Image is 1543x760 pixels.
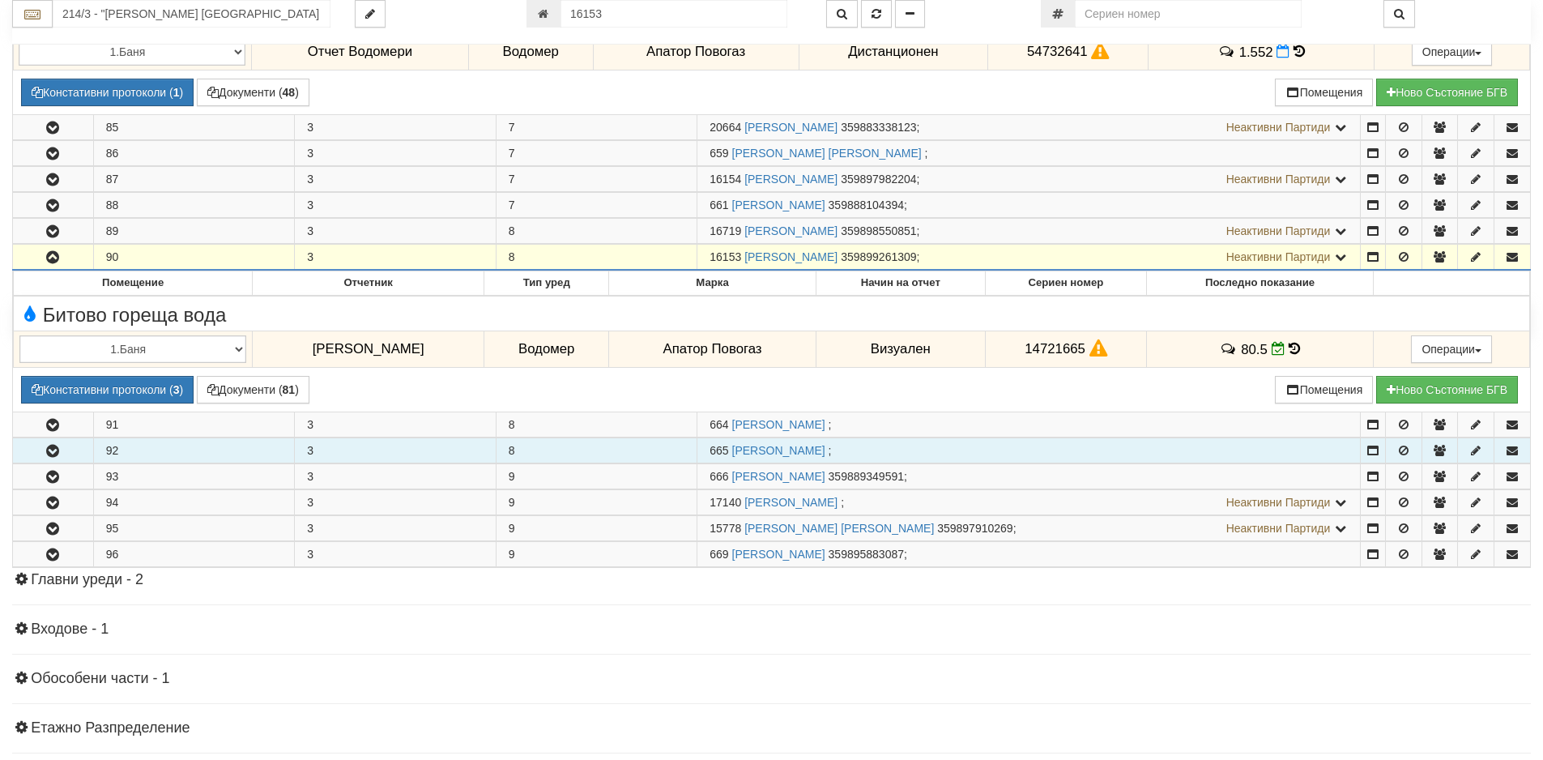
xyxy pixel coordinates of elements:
span: Партида № [710,224,741,237]
span: 359888104394 [829,199,904,211]
button: Помещения [1275,79,1374,106]
td: 96 [93,542,295,567]
span: 359889349591 [829,470,904,483]
span: Неактивни Партиди [1226,121,1331,134]
td: ; [697,115,1361,140]
td: 93 [93,464,295,489]
span: Битово гореща вода [18,305,226,326]
button: Констативни протоколи (3) [21,376,194,403]
span: 8 [509,250,515,263]
span: История на забележките [1220,341,1241,357]
a: [PERSON_NAME] [744,121,838,134]
span: Партида № [710,418,728,431]
a: [PERSON_NAME] [744,250,838,263]
a: [PERSON_NAME] [744,173,838,186]
td: Водомер [468,33,593,70]
td: ; [697,167,1361,192]
td: ; [697,542,1361,567]
span: 7 [509,147,515,160]
td: 86 [93,141,295,166]
th: Отчетник [253,271,484,296]
td: ; [697,464,1361,489]
td: 3 [295,542,497,567]
td: Апатор Повогаз [593,33,799,70]
th: Начин на отчет [816,271,985,296]
a: [PERSON_NAME] [PERSON_NAME] [732,147,922,160]
th: Помещение [14,271,253,296]
span: История на показанията [1294,44,1305,59]
a: [PERSON_NAME] [744,496,838,509]
td: ; [697,438,1361,463]
td: 3 [295,245,497,271]
span: Партида № [710,548,728,561]
td: 3 [295,193,497,218]
td: 3 [295,516,497,541]
a: [PERSON_NAME] [744,224,838,237]
td: 88 [93,193,295,218]
td: ; [697,141,1361,166]
td: ; [697,219,1361,244]
td: ; [697,490,1361,515]
i: Нов Отчет към 30/09/2025 [1277,45,1289,58]
h4: Входове - 1 [12,621,1531,638]
span: 359899261309 [841,250,916,263]
td: 85 [93,115,295,140]
th: Марка [609,271,816,296]
span: 359897910269 [937,522,1012,535]
td: 89 [93,219,295,244]
b: 81 [283,383,296,396]
td: 95 [93,516,295,541]
span: Отчет Водомери [308,44,412,59]
span: Неактивни Партиди [1226,250,1331,263]
a: [PERSON_NAME] [732,548,825,561]
span: Партида № [710,522,741,535]
i: Редакция Отчет към 30/09/2025 [1272,342,1285,356]
button: Констативни протоколи (1) [21,79,194,106]
a: [PERSON_NAME] [732,444,825,457]
span: Партида № [710,173,741,186]
button: Операции [1411,335,1492,363]
button: Документи (81) [197,376,309,403]
td: 92 [93,438,295,463]
span: Неактивни Партиди [1226,224,1331,237]
span: Партида № [710,121,741,134]
th: Последно показание [1146,271,1373,296]
td: ; [697,412,1361,438]
span: 7 [509,199,515,211]
button: Помещения [1275,376,1374,403]
td: Дистанционен [799,33,988,70]
b: 48 [283,86,296,99]
button: Новo Състояние БГВ [1376,79,1518,106]
td: 3 [295,464,497,489]
span: Партида № [710,147,728,160]
button: Документи (48) [197,79,309,106]
td: Визуален [816,331,985,368]
td: ; [697,245,1361,271]
a: [PERSON_NAME] [732,418,825,431]
span: Партида № [710,470,728,483]
span: Партида № [710,199,728,211]
span: 9 [509,470,515,483]
h4: Обособени части - 1 [12,671,1531,687]
span: 54732641 [1027,44,1088,59]
span: История на показанията [1289,341,1300,357]
span: 7 [509,173,515,186]
a: [PERSON_NAME] [732,199,825,211]
td: 3 [295,141,497,166]
span: 8 [509,444,515,457]
span: Партида № [710,250,741,263]
span: Партида № [710,496,741,509]
a: [PERSON_NAME] [732,470,825,483]
span: [PERSON_NAME] [313,341,424,357]
td: ; [697,193,1361,218]
th: Тип уред [484,271,609,296]
span: Неактивни Партиди [1226,522,1331,535]
span: 1.552 [1239,44,1273,59]
span: 9 [509,522,515,535]
td: 91 [93,412,295,438]
span: 9 [509,496,515,509]
b: 1 [173,86,180,99]
b: 3 [173,383,180,396]
td: 3 [295,219,497,244]
td: 90 [93,245,295,271]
